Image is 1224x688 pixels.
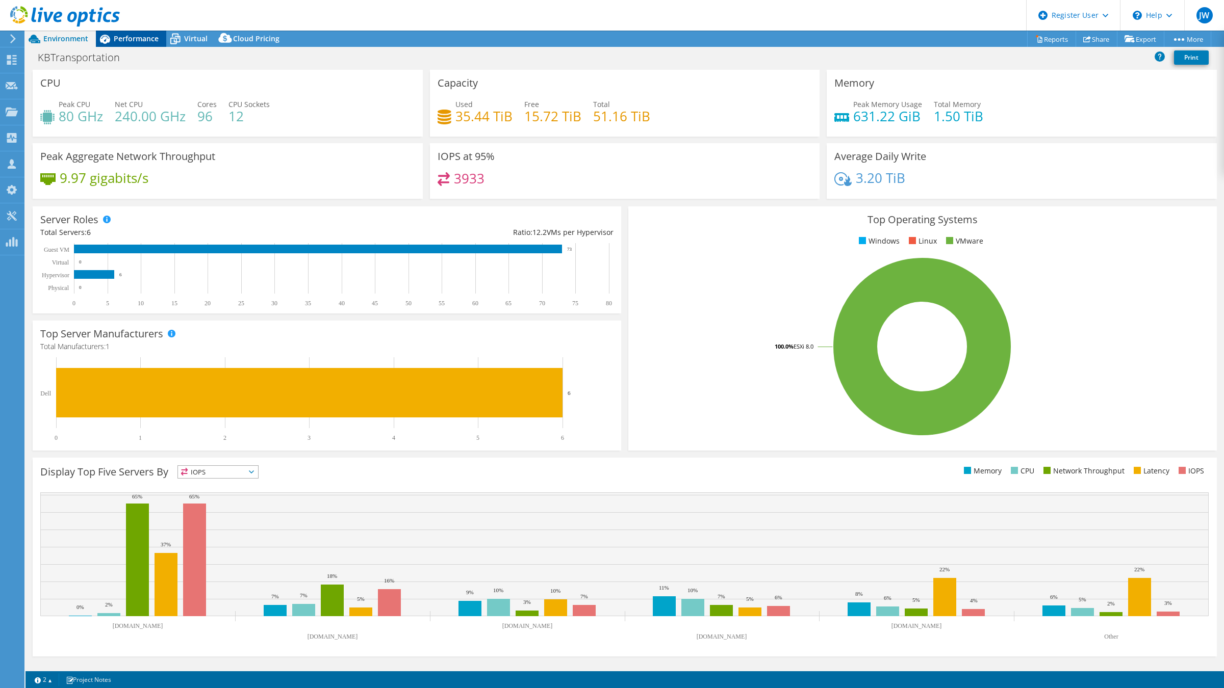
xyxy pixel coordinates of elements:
[197,99,217,109] span: Cores
[523,599,531,605] text: 3%
[454,173,484,184] h4: 3933
[493,587,503,593] text: 10%
[961,465,1002,477] li: Memory
[855,591,863,597] text: 8%
[1131,465,1169,477] li: Latency
[561,434,564,441] text: 6
[184,34,208,43] span: Virtual
[392,434,395,441] text: 4
[405,300,412,307] text: 50
[606,300,612,307] text: 80
[580,593,588,599] text: 7%
[228,99,270,109] span: CPU Sockets
[308,434,311,441] text: 3
[1104,633,1118,640] text: Other
[139,434,142,441] text: 1
[205,300,211,307] text: 20
[384,577,394,584] text: 16%
[28,673,59,686] a: 2
[106,300,109,307] text: 5
[524,99,539,109] span: Free
[76,604,84,610] text: 0%
[1164,600,1172,606] text: 3%
[223,434,226,441] text: 2
[33,52,136,63] h1: KBTransportation
[59,111,103,122] h4: 80 GHz
[697,633,747,640] text: [DOMAIN_NAME]
[891,622,942,629] text: [DOMAIN_NAME]
[593,111,650,122] h4: 51.16 TiB
[775,342,794,350] tspan: 100.0%
[138,300,144,307] text: 10
[593,99,610,109] span: Total
[339,300,345,307] text: 40
[1176,465,1204,477] li: IOPS
[60,172,148,183] h4: 9.97 gigabits/s
[572,300,578,307] text: 75
[79,259,82,264] text: 0
[455,99,473,109] span: Used
[568,390,571,396] text: 6
[42,272,69,279] text: Hypervisor
[856,235,900,247] li: Windows
[1050,594,1058,600] text: 6%
[1164,31,1211,47] a: More
[115,99,143,109] span: Net CPU
[161,541,171,547] text: 37%
[524,111,581,122] h4: 15.72 TiB
[87,227,91,237] span: 6
[834,151,926,162] h3: Average Daily Write
[48,284,69,292] text: Physical
[79,285,82,290] text: 0
[539,300,545,307] text: 70
[271,593,279,599] text: 7%
[853,111,922,122] h4: 631.22 GiB
[1008,465,1034,477] li: CPU
[476,434,479,441] text: 5
[197,111,217,122] h4: 96
[934,111,983,122] h4: 1.50 TiB
[834,77,874,89] h3: Memory
[505,300,512,307] text: 65
[228,111,270,122] h4: 12
[1027,31,1076,47] a: Reports
[40,390,51,397] text: Dell
[636,214,1209,225] h3: Top Operating Systems
[550,588,560,594] text: 10%
[884,595,891,601] text: 6%
[502,622,553,629] text: [DOMAIN_NAME]
[40,151,215,162] h3: Peak Aggregate Network Throughput
[455,111,513,122] h4: 35.44 TiB
[43,34,88,43] span: Environment
[939,566,950,572] text: 22%
[233,34,279,43] span: Cloud Pricing
[189,493,199,499] text: 65%
[1196,7,1213,23] span: JW
[912,597,920,603] text: 5%
[105,601,113,607] text: 2%
[271,300,277,307] text: 30
[357,596,365,602] text: 5%
[746,596,754,602] text: 5%
[300,592,308,598] text: 7%
[59,673,118,686] a: Project Notes
[1174,50,1209,65] a: Print
[106,341,110,351] span: 1
[1133,11,1142,20] svg: \n
[1117,31,1164,47] a: Export
[532,227,547,237] span: 12.2
[115,111,186,122] h4: 240.00 GHz
[52,259,69,266] text: Virtual
[114,34,159,43] span: Performance
[132,493,142,499] text: 65%
[40,328,163,339] h3: Top Server Manufacturers
[567,247,572,252] text: 73
[1041,465,1125,477] li: Network Throughput
[438,151,495,162] h3: IOPS at 95%
[238,300,244,307] text: 25
[775,594,782,600] text: 6%
[40,214,98,225] h3: Server Roles
[439,300,445,307] text: 55
[327,573,337,579] text: 18%
[178,466,258,478] span: IOPS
